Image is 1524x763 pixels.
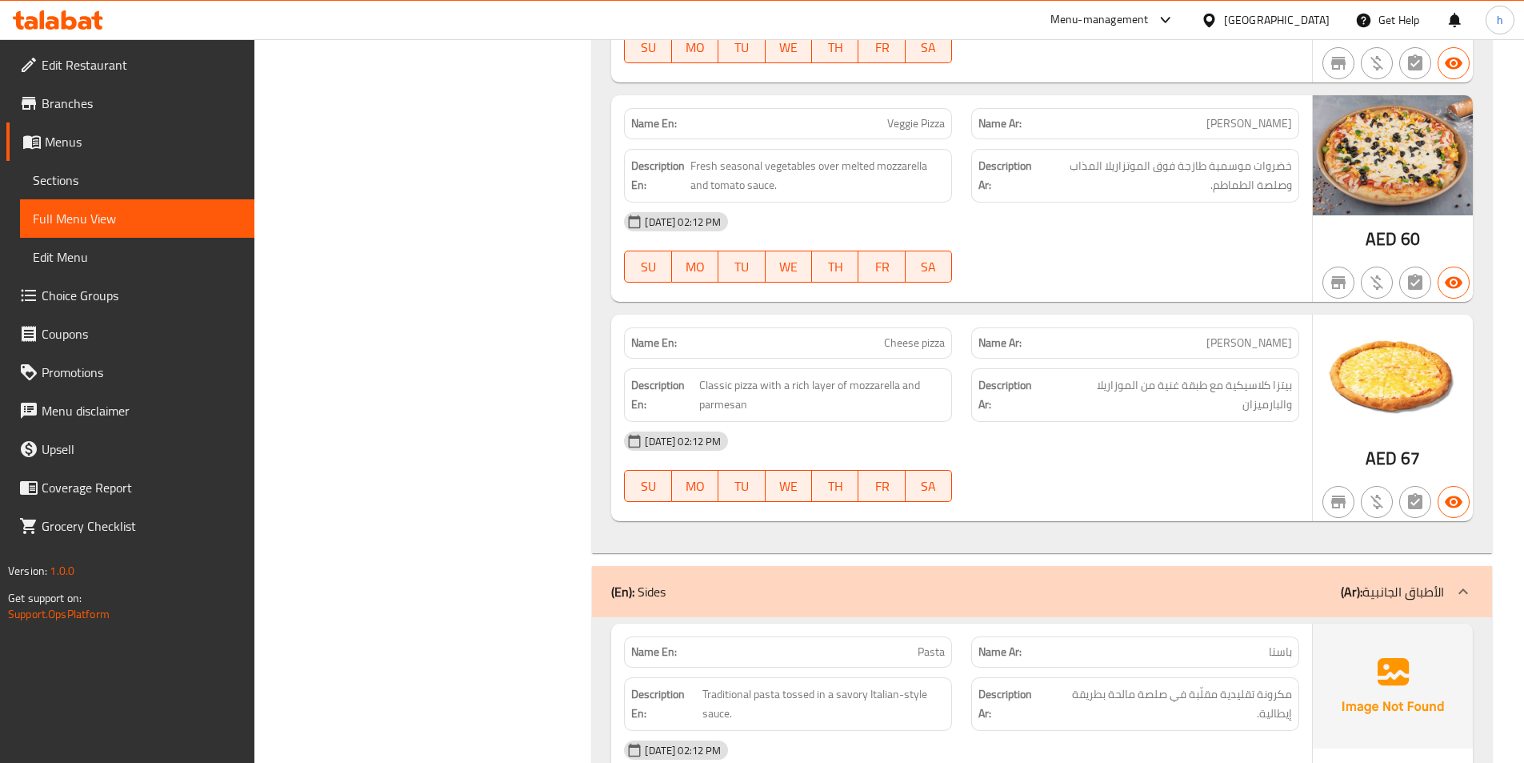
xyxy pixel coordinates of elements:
[1341,580,1362,604] b: (Ar):
[1361,47,1393,79] button: Purchased item
[865,475,898,498] span: FR
[978,375,1046,415] strong: Description Ar:
[978,156,1035,195] strong: Description Ar:
[672,470,718,502] button: MO
[1366,223,1397,255] span: AED
[1322,47,1354,79] button: Not branch specific item
[1050,375,1292,415] span: بيتزا كلاسيكية مع طبقة غنية من الموزاريلا والبارميزان
[33,247,242,267] span: Edit Menu
[812,251,858,283] button: TH
[1366,443,1397,474] span: AED
[42,94,242,113] span: Branches
[45,132,242,151] span: Menus
[631,644,677,661] strong: Name En:
[1313,95,1473,215] img: VEGGIE_PIZZA__77638392223638915363358026687.jpg
[624,470,671,502] button: SU
[631,115,677,132] strong: Name En:
[678,475,712,498] span: MO
[766,31,812,63] button: WE
[906,470,952,502] button: SA
[33,209,242,228] span: Full Menu View
[631,156,687,195] strong: Description En:
[1206,115,1292,132] span: [PERSON_NAME]
[725,36,758,59] span: TU
[624,251,671,283] button: SU
[858,470,905,502] button: FR
[1497,11,1503,29] span: h
[1341,582,1444,601] p: الأطباق الجانبية
[1050,10,1149,30] div: Menu-management
[772,475,806,498] span: WE
[42,440,242,459] span: Upsell
[772,255,806,279] span: WE
[1224,11,1330,29] div: [GEOGRAPHIC_DATA]
[42,286,242,305] span: Choice Groups
[718,470,765,502] button: TU
[887,115,945,132] span: Veggie Pizza
[978,115,1022,132] strong: Name Ar:
[1322,267,1354,299] button: Not branch specific item
[631,335,677,351] strong: Name En:
[772,36,806,59] span: WE
[672,31,718,63] button: MO
[42,55,242,74] span: Edit Restaurant
[978,644,1022,661] strong: Name Ar:
[6,46,254,84] a: Edit Restaurant
[631,36,665,59] span: SU
[6,468,254,507] a: Coverage Report
[812,470,858,502] button: TH
[42,363,242,382] span: Promotions
[1438,47,1470,79] button: Available
[50,560,74,581] span: 1.0.0
[592,566,1492,617] div: (En): Sides(Ar):الأطباق الجانبية
[8,560,47,581] span: Version:
[631,475,665,498] span: SU
[678,36,712,59] span: MO
[912,36,946,59] span: SA
[812,31,858,63] button: TH
[1399,267,1431,299] button: Not has choices
[611,580,634,604] b: (En):
[702,685,946,724] span: Traditional pasta tossed in a savory Italian-style sauce.
[631,375,696,415] strong: Description En:
[638,743,727,758] span: [DATE] 02:12 PM
[1047,685,1292,724] span: مكرونة تقليدية مقلّبة في صلصة مالحة بطريقة إيطالية.
[42,516,242,536] span: Grocery Checklist
[1438,267,1470,299] button: Available
[912,475,946,498] span: SA
[6,315,254,353] a: Coupons
[6,122,254,161] a: Menus
[818,36,852,59] span: TH
[1038,156,1292,195] span: خضروات موسمية طازجة فوق الموتزاريلا المذاب وصلصة الطماطم.
[1361,267,1393,299] button: Purchased item
[1206,335,1292,351] span: [PERSON_NAME]
[718,251,765,283] button: TU
[1313,624,1473,749] img: Ae5nvW7+0k+MAAAAAElFTkSuQmCC
[33,171,242,190] span: Sections
[918,644,945,661] span: Pasta
[690,156,945,195] span: Fresh seasonal vegetables over melted mozzarella and tomato sauce.
[6,507,254,545] a: Grocery Checklist
[978,685,1044,724] strong: Description Ar:
[20,238,254,276] a: Edit Menu
[978,335,1022,351] strong: Name Ar:
[631,255,665,279] span: SU
[699,375,945,415] span: Classic pizza with a rich layer of mozzarella and parmesan
[906,251,952,283] button: SA
[611,582,666,601] p: Sides
[638,215,727,230] span: [DATE] 02:12 PM
[672,251,718,283] button: MO
[766,470,812,502] button: WE
[1269,644,1292,661] span: باستا
[766,251,812,283] button: WE
[6,392,254,430] a: Menu disclaimer
[8,604,110,624] a: Support.OpsPlatform
[884,335,945,351] span: Cheese pizza
[6,353,254,392] a: Promotions
[42,401,242,420] span: Menu disclaimer
[42,324,242,343] span: Coupons
[818,255,852,279] span: TH
[8,588,82,608] span: Get support on:
[858,251,905,283] button: FR
[6,276,254,315] a: Choice Groups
